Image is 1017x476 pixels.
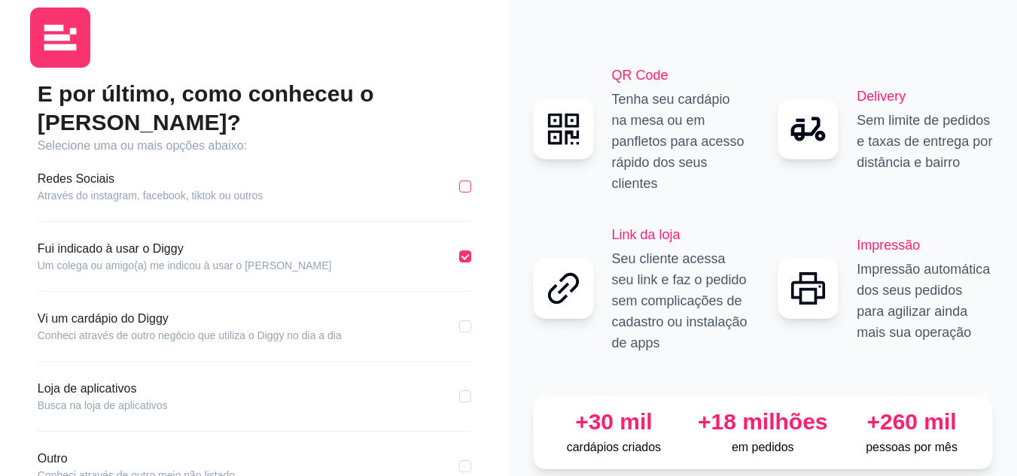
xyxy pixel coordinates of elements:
article: Redes Sociais [38,170,263,188]
p: pessoas por mês [843,438,980,456]
p: Tenha seu cardápio na mesa ou em panfletos para acesso rápido dos seus clientes [612,89,748,194]
p: Impressão automática dos seus pedidos para agilizar ainda mais sua operação [857,259,993,343]
img: logo [30,8,90,68]
article: Vi um cardápio do Diggy [38,310,342,328]
div: +18 milhões [694,408,831,435]
article: Fui indicado à usar o Diggy [38,240,332,258]
h2: E por último, como conheceu o [PERSON_NAME]? [38,80,471,137]
div: +30 mil [546,408,683,435]
article: Conheci através de outro negócio que utiliza o Diggy no dia a dia [38,328,342,343]
p: em pedidos [694,438,831,456]
p: Sem limite de pedidos e taxas de entrega por distância e bairro [857,110,993,173]
h2: QR Code [612,65,748,86]
article: Um colega ou amigo(a) me indicou à usar o [PERSON_NAME] [38,258,332,273]
p: cardápios criados [546,438,683,456]
article: Através do instagram, facebook, tiktok ou outros [38,188,263,203]
h2: Link da loja [612,224,748,245]
article: Selecione uma ou mais opções abaixo: [38,137,471,155]
article: Loja de aplicativos [38,380,168,398]
p: Seu cliente acessa seu link e faz o pedido sem complicações de cadastro ou instalação de apps [612,248,748,353]
h2: Impressão [857,235,993,256]
h2: Delivery [857,86,993,107]
div: +260 mil [843,408,980,435]
article: Busca na loja de aplicativos [38,398,168,413]
article: Outro [38,450,235,468]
